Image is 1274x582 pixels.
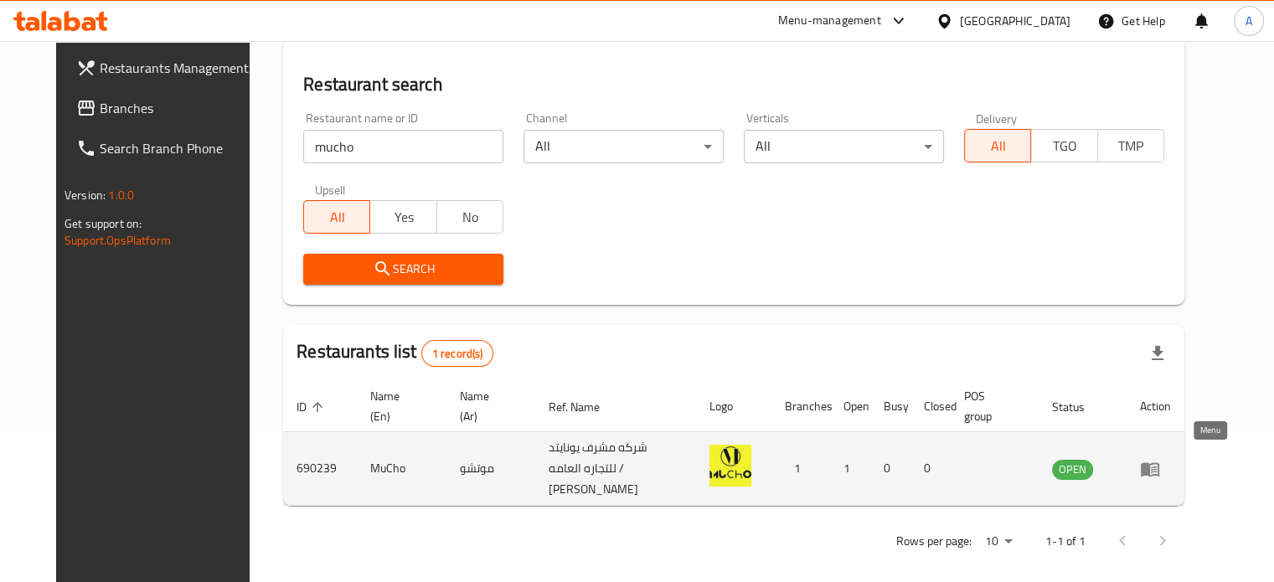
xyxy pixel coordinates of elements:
span: POS group [964,386,1019,426]
div: Menu-management [778,11,881,31]
span: Name (Ar) [460,386,515,426]
button: Yes [369,200,436,234]
span: Version: [64,184,106,206]
span: Yes [377,205,430,229]
span: 1.0.0 [108,184,134,206]
img: MuCho [709,445,751,487]
button: All [964,129,1031,162]
p: 1-1 of 1 [1045,531,1086,552]
th: Open [830,381,870,432]
label: Upsell [315,183,346,195]
span: TMP [1105,134,1158,158]
button: TGO [1030,129,1097,162]
th: Action [1127,381,1184,432]
span: Search Branch Phone [100,138,255,158]
th: Logo [696,381,771,432]
span: Branches [100,98,255,118]
a: Restaurants Management [63,48,269,88]
span: OPEN [1052,460,1093,479]
span: Ref. Name [549,397,622,417]
span: A [1246,12,1252,30]
h2: Restaurant search [303,72,1164,97]
td: 690239 [283,432,357,506]
a: Search Branch Phone [63,128,269,168]
td: MuCho [357,432,446,506]
div: Total records count [421,340,494,367]
th: Branches [771,381,830,432]
div: All [744,130,944,163]
span: Name (En) [370,386,426,426]
th: Busy [870,381,910,432]
span: ID [297,397,328,417]
td: موتشو [446,432,535,506]
button: TMP [1097,129,1164,162]
div: Export file [1137,333,1178,373]
span: All [311,205,364,229]
div: Rows per page: [978,529,1019,554]
button: Search [303,254,503,285]
span: Search [317,259,490,280]
td: 0 [910,432,951,506]
span: No [444,205,497,229]
div: All [524,130,724,163]
input: Search for restaurant name or ID.. [303,130,503,163]
button: All [303,200,370,234]
span: 1 record(s) [422,346,493,362]
td: 1 [830,432,870,506]
button: No [436,200,503,234]
th: Closed [910,381,951,432]
td: 0 [870,432,910,506]
div: OPEN [1052,460,1093,480]
span: TGO [1038,134,1091,158]
span: Status [1052,397,1106,417]
span: Restaurants Management [100,58,255,78]
table: enhanced table [283,381,1184,506]
h2: Restaurants list [297,339,493,367]
a: Branches [63,88,269,128]
span: Get support on: [64,213,142,234]
td: 1 [771,432,830,506]
div: [GEOGRAPHIC_DATA] [960,12,1070,30]
span: All [972,134,1024,158]
a: Support.OpsPlatform [64,229,171,251]
p: Rows per page: [896,531,972,552]
label: Delivery [976,112,1018,124]
td: شركه مشرف يونايتد للتجاره العامه / [PERSON_NAME] [535,432,696,506]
